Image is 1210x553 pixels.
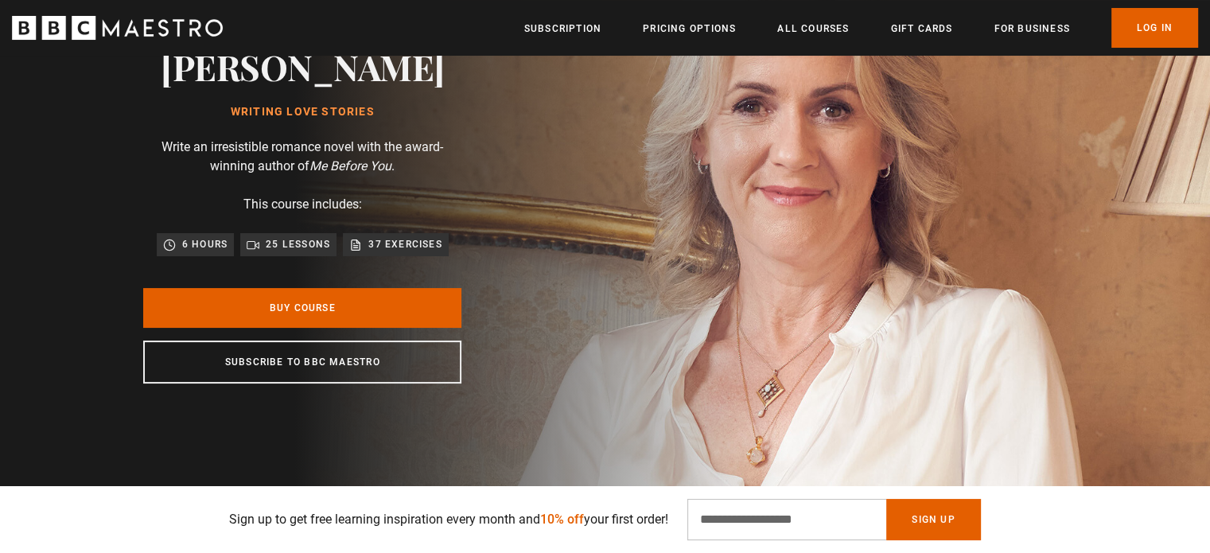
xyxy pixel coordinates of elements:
p: This course includes: [243,195,362,214]
h2: [PERSON_NAME] [161,46,445,87]
a: Gift Cards [890,21,952,37]
a: Log In [1111,8,1198,48]
svg: BBC Maestro [12,16,223,40]
i: Me Before You [309,158,391,173]
a: For business [994,21,1069,37]
span: 10% off [540,512,584,527]
p: 37 exercises [368,236,442,252]
p: 6 hours [182,236,228,252]
nav: Primary [524,8,1198,48]
h1: Writing Love Stories [161,106,445,119]
a: Buy Course [143,288,461,328]
p: Write an irresistible romance novel with the award-winning author of . [143,138,461,176]
a: Subscription [524,21,601,37]
p: Sign up to get free learning inspiration every month and your first order! [229,510,668,529]
button: Sign Up [886,499,980,540]
a: All Courses [777,21,849,37]
a: Pricing Options [643,21,736,37]
a: Subscribe to BBC Maestro [143,341,461,384]
p: 25 lessons [266,236,330,252]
